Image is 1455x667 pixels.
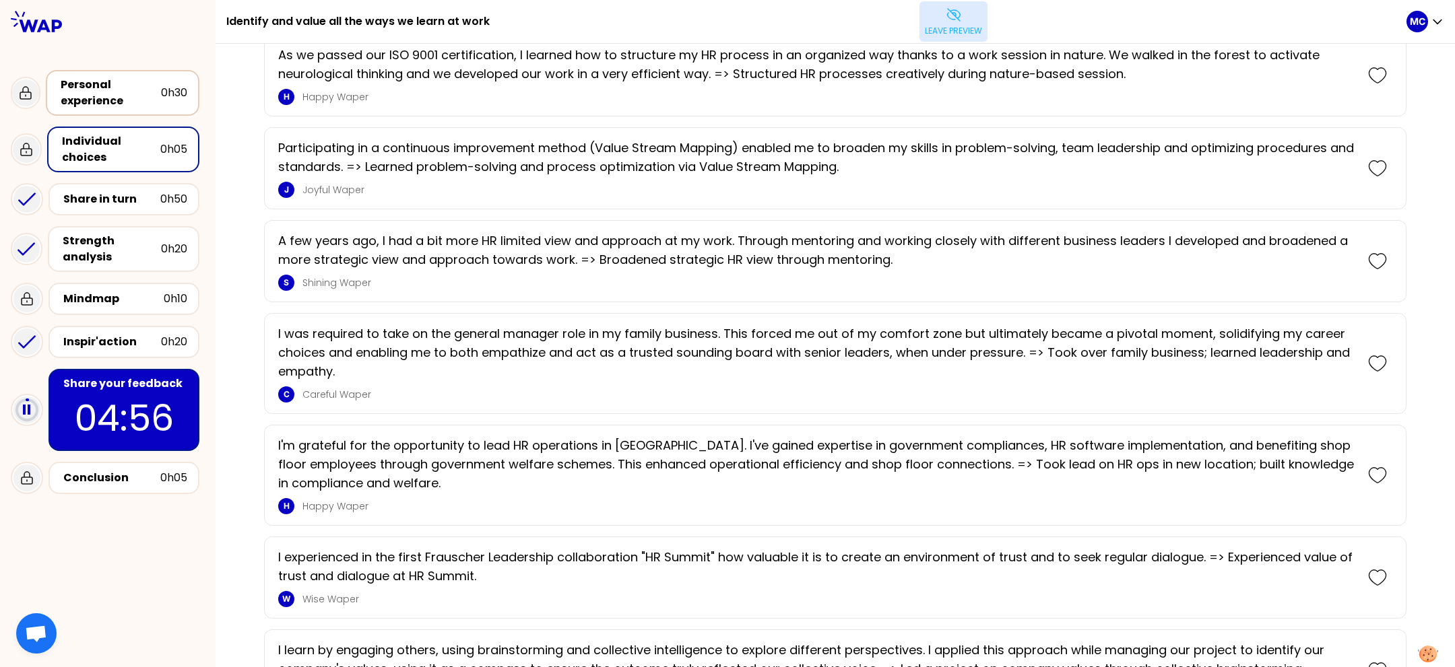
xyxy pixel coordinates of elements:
[161,334,187,350] div: 0h20
[278,232,1355,269] p: A few years ago, I had a bit more HR limited view and approach at my work. Through mentoring and ...
[63,334,161,350] div: Inspir'action
[278,46,1355,83] p: As we passed our ISO 9001 certification, I learned how to structure my HR process in an organized...
[302,90,1355,104] p: Happy Waper
[1406,11,1444,32] button: MC
[160,141,187,157] div: 0h05
[925,26,982,36] p: Leave preview
[284,184,289,195] p: J
[16,613,57,654] a: Ouvrir le chat
[61,392,187,444] p: 04:56
[160,470,187,486] div: 0h05
[302,592,1355,606] p: Wise Waper
[302,499,1355,513] p: Happy Waper
[278,324,1355,381] p: I was required to take on the general manager role in my family business. This forced me out of m...
[61,77,161,109] div: Personal experience
[282,594,290,604] p: W
[63,291,164,307] div: Mindmap
[278,548,1355,586] p: I experienced in the first Frauscher Leadership collaboration "HR Summit" how valuable it is to c...
[63,470,160,486] div: Conclusion
[1410,15,1425,28] p: MC
[284,92,290,102] p: H
[63,191,160,207] div: Share in turn
[284,389,290,400] p: C
[302,183,1355,197] p: Joyful Waper
[63,376,187,392] div: Share your feedback
[160,191,187,207] div: 0h50
[302,276,1355,289] p: Shining Waper
[302,388,1355,401] p: Careful Waper
[284,501,290,512] p: H
[161,85,187,101] div: 0h30
[284,277,289,288] p: S
[164,291,187,307] div: 0h10
[919,1,988,42] button: Leave preview
[63,233,161,265] div: Strength analysis
[161,241,187,257] div: 0h20
[278,436,1355,493] p: I'm grateful for the opportunity to lead HR operations in [GEOGRAPHIC_DATA]. I've gained expertis...
[62,133,160,166] div: Individual choices
[278,139,1355,176] p: Participating in a continuous improvement method (Value Stream Mapping) enabled me to broaden my ...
